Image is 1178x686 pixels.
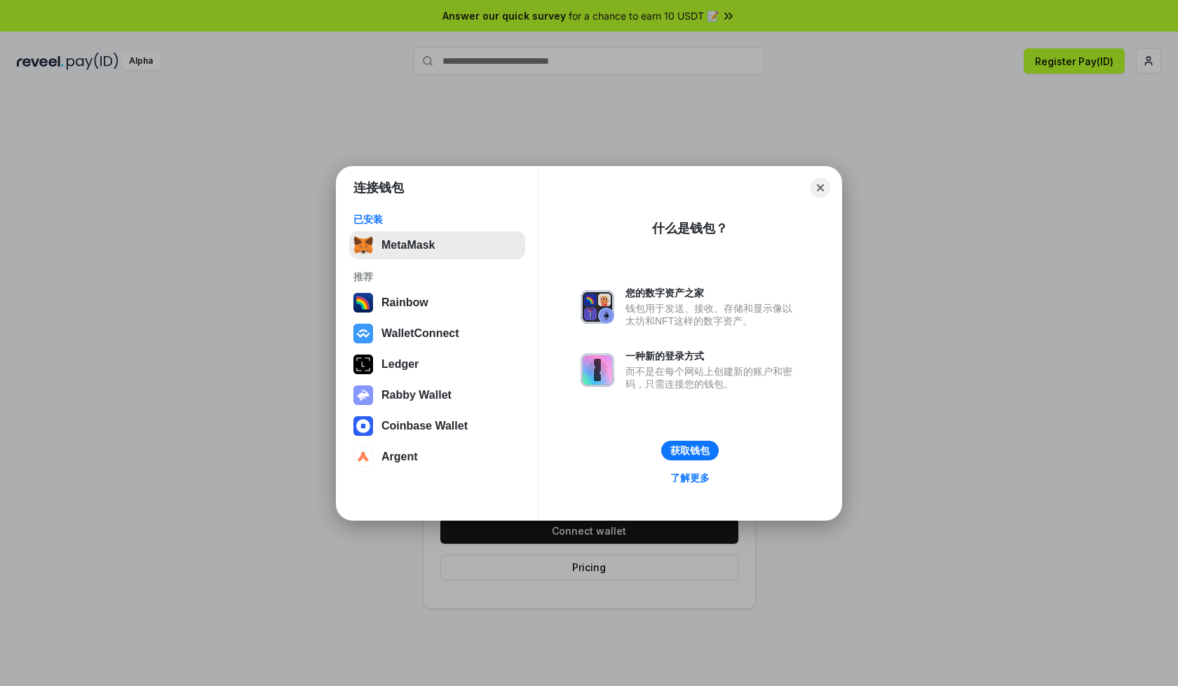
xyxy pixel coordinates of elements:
[625,302,799,327] div: 钱包用于发送、接收、存储和显示像以太坊和NFT这样的数字资产。
[652,220,728,237] div: 什么是钱包？
[353,293,373,313] img: svg+xml,%3Csvg%20width%3D%22120%22%20height%3D%22120%22%20viewBox%3D%220%200%20120%20120%22%20fil...
[353,235,373,255] img: svg+xml,%3Csvg%20fill%3D%22none%22%20height%3D%2233%22%20viewBox%3D%220%200%2035%2033%22%20width%...
[349,350,525,378] button: Ledger
[381,358,419,371] div: Ledger
[353,324,373,343] img: svg+xml,%3Csvg%20width%3D%2228%22%20height%3D%2228%22%20viewBox%3D%220%200%2028%2028%22%20fill%3D...
[670,472,710,484] div: 了解更多
[353,385,373,405] img: svg+xml,%3Csvg%20xmlns%3D%22http%3A%2F%2Fwww.w3.org%2F2000%2Fsvg%22%20fill%3D%22none%22%20viewBox...
[349,443,525,471] button: Argent
[349,412,525,440] button: Coinbase Wallet
[670,444,710,457] div: 获取钱包
[349,320,525,348] button: WalletConnect
[811,178,830,198] button: Close
[381,296,428,309] div: Rainbow
[349,289,525,317] button: Rainbow
[381,327,459,340] div: WalletConnect
[381,420,468,432] div: Coinbase Wallet
[625,287,799,299] div: 您的数字资产之家
[353,355,373,374] img: svg+xml,%3Csvg%20xmlns%3D%22http%3A%2F%2Fwww.w3.org%2F2000%2Fsvg%22%20width%3D%2228%22%20height%3...
[349,231,525,259] button: MetaMask
[353,213,521,226] div: 已安装
[353,416,373,436] img: svg+xml,%3Csvg%20width%3D%2228%22%20height%3D%2228%22%20viewBox%3D%220%200%2028%2028%22%20fill%3D...
[662,469,718,487] a: 了解更多
[349,381,525,409] button: Rabby Wallet
[661,441,719,460] button: 获取钱包
[625,350,799,362] div: 一种新的登录方式
[381,451,418,463] div: Argent
[381,239,435,252] div: MetaMask
[625,365,799,390] div: 而不是在每个网站上创建新的账户和密码，只需连接您的钱包。
[353,179,404,196] h1: 连接钱包
[581,290,614,324] img: svg+xml,%3Csvg%20xmlns%3D%22http%3A%2F%2Fwww.w3.org%2F2000%2Fsvg%22%20fill%3D%22none%22%20viewBox...
[381,389,452,402] div: Rabby Wallet
[353,447,373,467] img: svg+xml,%3Csvg%20width%3D%2228%22%20height%3D%2228%22%20viewBox%3D%220%200%2028%2028%22%20fill%3D...
[353,270,521,283] div: 推荐
[581,353,614,387] img: svg+xml,%3Csvg%20xmlns%3D%22http%3A%2F%2Fwww.w3.org%2F2000%2Fsvg%22%20fill%3D%22none%22%20viewBox...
